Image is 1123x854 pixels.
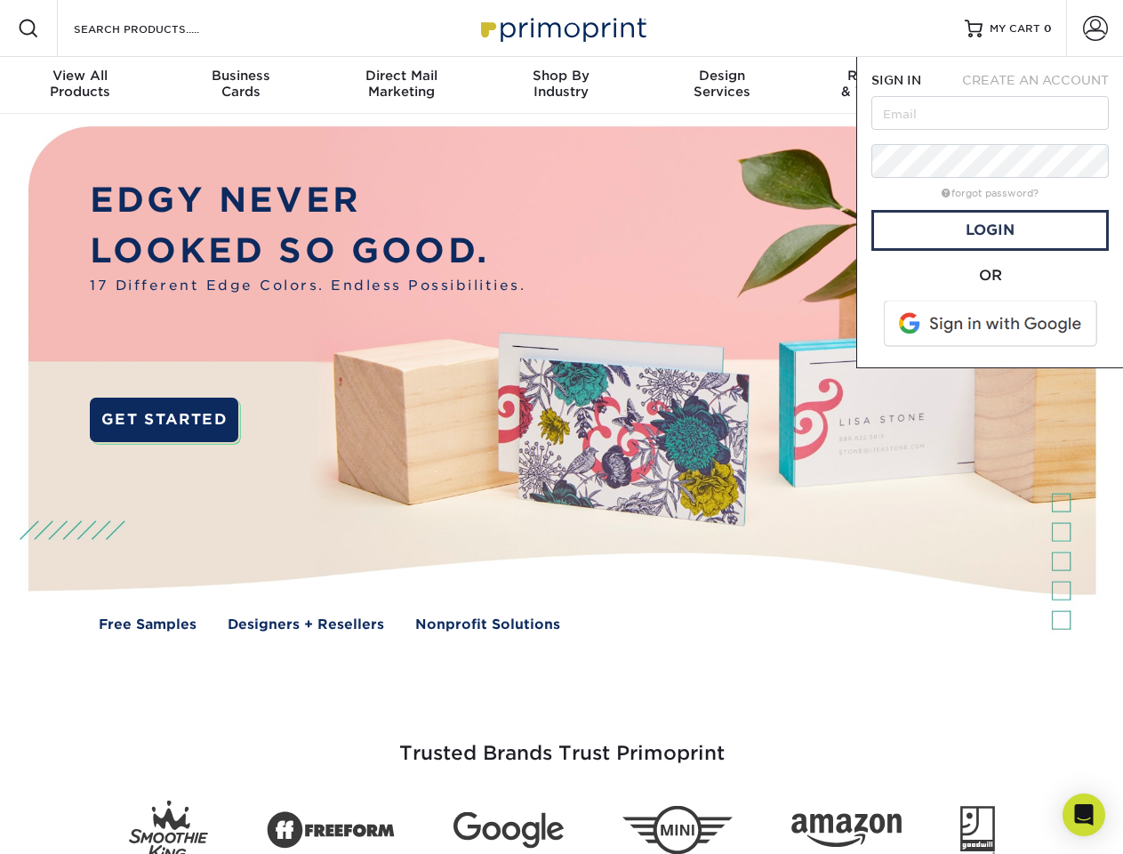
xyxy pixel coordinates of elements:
img: Google [453,812,564,849]
span: Resources [802,68,962,84]
a: Direct MailMarketing [321,57,481,114]
span: MY CART [990,21,1040,36]
img: Goodwill [960,806,995,854]
span: 0 [1044,22,1052,35]
div: Open Intercom Messenger [1063,794,1105,836]
h3: Trusted Brands Trust Primoprint [42,699,1082,786]
a: Login [871,210,1109,251]
span: CREATE AN ACCOUNT [962,73,1109,87]
a: forgot password? [942,188,1039,199]
div: Marketing [321,68,481,100]
a: BusinessCards [160,57,320,114]
input: Email [871,96,1109,130]
input: SEARCH PRODUCTS..... [72,18,245,39]
div: Cards [160,68,320,100]
span: Business [160,68,320,84]
span: 17 Different Edge Colors. Endless Possibilities. [90,276,525,296]
div: Services [642,68,802,100]
a: Resources& Templates [802,57,962,114]
a: Free Samples [99,615,197,635]
p: EDGY NEVER [90,175,525,226]
div: & Templates [802,68,962,100]
a: Shop ByIndustry [481,57,641,114]
img: Primoprint [473,9,651,47]
div: OR [871,265,1109,286]
p: LOOKED SO GOOD. [90,226,525,277]
img: Amazon [791,814,902,848]
a: GET STARTED [90,398,238,442]
div: Industry [481,68,641,100]
a: Designers + Resellers [228,615,384,635]
span: Design [642,68,802,84]
span: SIGN IN [871,73,921,87]
a: DesignServices [642,57,802,114]
a: Nonprofit Solutions [415,615,560,635]
span: Direct Mail [321,68,481,84]
span: Shop By [481,68,641,84]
